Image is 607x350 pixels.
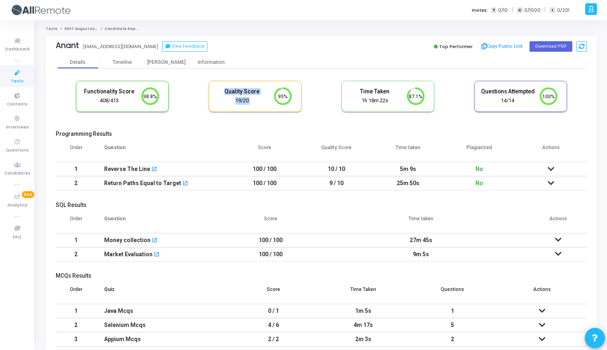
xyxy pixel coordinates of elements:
[152,238,157,244] mat-icon: open_in_new
[83,43,158,50] div: [EMAIL_ADDRESS][DOMAIN_NAME]
[46,26,58,31] a: Tests
[544,6,546,14] span: |
[229,247,313,261] td: 100 / 100
[229,139,300,162] th: Score
[318,281,408,304] th: Time Taken
[491,7,496,13] span: T
[229,176,300,190] td: 100 / 100
[96,281,229,304] th: Quiz
[56,281,96,304] th: Order
[475,166,483,172] span: No
[479,40,525,53] button: Copy Public Link
[313,247,530,261] td: 9m 5s
[4,170,30,177] span: Candidates
[56,304,96,318] td: 1
[82,97,136,105] div: 408/413
[475,180,483,186] span: No
[372,162,444,176] td: 5m 9s
[229,233,313,247] td: 100 / 100
[481,88,535,95] h5: Questions Attempted
[524,7,540,14] span: 0/1000
[56,272,587,279] h5: MCQs Results
[70,59,86,65] div: Details
[22,191,34,198] span: New
[56,211,96,233] th: Order
[56,176,96,190] td: 2
[56,318,96,332] td: 2
[104,248,153,261] div: Market Evaluation
[515,139,587,162] th: Actions
[144,59,189,65] div: [PERSON_NAME]
[300,176,372,190] td: 9 / 10
[162,41,207,52] button: View Feedback
[497,281,587,304] th: Actions
[215,97,269,105] div: 19/20
[348,97,402,105] div: 1h 18m 22s
[56,233,96,247] td: 1
[229,318,318,332] td: 4 / 6
[105,26,142,31] span: Candidate Report
[229,332,318,346] td: 2 / 2
[104,177,181,190] div: Return Paths Equal to Target
[215,88,269,95] h5: Quality Score
[408,332,498,346] td: 2
[550,7,555,13] span: I
[498,7,508,14] span: 0/10
[372,139,444,162] th: Time taken
[327,304,400,318] div: 1m 5s
[104,318,221,332] div: Selenium Mcqs
[7,101,27,108] span: Contests
[229,304,318,318] td: 0 / 1
[5,46,29,53] span: Dashboard
[530,41,572,52] button: Download PDF
[372,176,444,190] td: 25m 50s
[229,211,313,233] th: Score
[11,78,23,85] span: Tests
[104,234,151,247] div: Money collection
[6,147,29,154] span: Questions
[113,59,132,65] div: Timeline
[300,162,372,176] td: 10 / 10
[151,167,157,173] mat-icon: open_in_new
[56,162,96,176] td: 1
[472,7,488,14] label: Invites:
[327,318,400,332] div: 4m 17s
[313,211,530,233] th: Time taken
[444,139,515,162] th: Plagiarized
[530,211,587,233] th: Actions
[517,7,522,13] span: C
[56,247,96,261] td: 2
[104,162,150,176] div: Reverse The Line
[229,281,318,304] th: Score
[6,124,29,131] span: Interviews
[408,281,498,304] th: Questions
[56,131,587,137] h5: Programming Results
[189,59,233,65] div: Information
[154,252,159,258] mat-icon: open_in_new
[56,202,587,209] h5: SQL Results
[10,2,71,18] img: logo
[408,304,498,318] td: 1
[439,43,473,50] span: Top Performer
[348,88,402,95] h5: Time Taken
[557,7,569,14] span: 0/201
[313,233,530,247] td: 27m 45s
[82,88,136,95] h5: Functionality Score
[64,26,115,31] a: SDET August Assessment
[56,332,96,346] td: 3
[104,304,221,318] div: Java Mcqs
[327,333,400,346] div: 2m 3s
[229,162,300,176] td: 100 / 100
[408,318,498,332] td: 5
[300,139,372,162] th: Quality Score
[96,139,229,162] th: Question
[481,97,535,105] div: 14/14
[7,202,27,209] span: Analytics
[512,6,513,14] span: |
[56,139,96,162] th: Order
[46,26,597,32] nav: breadcrumb
[104,333,221,346] div: Appium Mcqs
[182,181,188,187] mat-icon: open_in_new
[13,234,21,241] span: FAQ
[96,211,229,233] th: Question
